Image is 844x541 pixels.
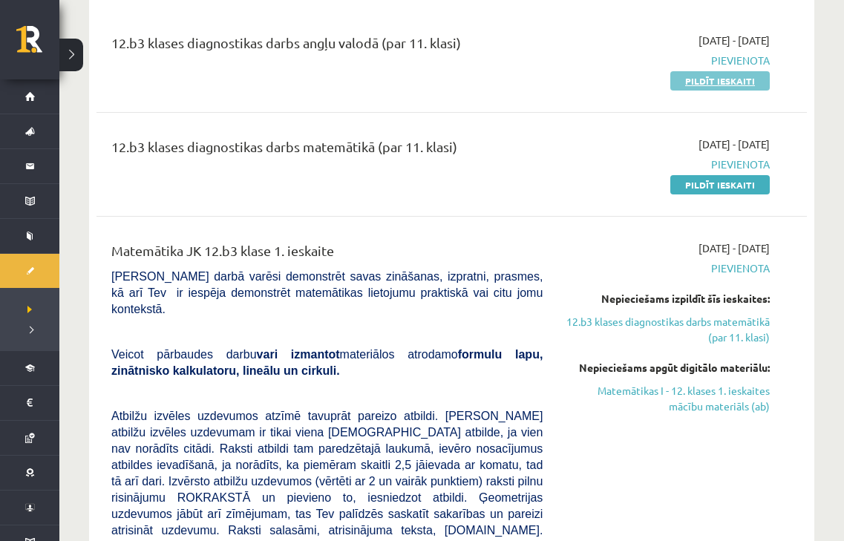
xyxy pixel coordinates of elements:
a: Rīgas 1. Tālmācības vidusskola [16,26,59,63]
span: Pievienota [565,53,770,68]
a: Pildīt ieskaiti [670,175,770,194]
b: formulu lapu, zinātnisko kalkulatoru, lineālu un cirkuli. [111,348,543,377]
div: Matemātika JK 12.b3 klase 1. ieskaite [111,240,543,268]
span: [PERSON_NAME] darbā varēsi demonstrēt savas zināšanas, izpratni, prasmes, kā arī Tev ir iespēja d... [111,270,543,315]
div: 12.b3 klases diagnostikas darbs angļu valodā (par 11. klasi) [111,33,543,60]
div: Nepieciešams izpildīt šīs ieskaites: [565,291,770,306]
a: 12.b3 klases diagnostikas darbs matemātikā (par 11. klasi) [565,314,770,345]
span: Pievienota [565,157,770,172]
b: vari izmantot [257,348,340,361]
span: [DATE] - [DATE] [699,137,770,152]
span: Veicot pārbaudes darbu materiālos atrodamo [111,348,543,377]
div: 12.b3 klases diagnostikas darbs matemātikā (par 11. klasi) [111,137,543,164]
div: Nepieciešams apgūt digitālo materiālu: [565,360,770,376]
a: Pildīt ieskaiti [670,71,770,91]
span: [DATE] - [DATE] [699,240,770,256]
span: [DATE] - [DATE] [699,33,770,48]
span: Pievienota [565,260,770,276]
a: Matemātikas I - 12. klases 1. ieskaites mācību materiāls (ab) [565,383,770,414]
